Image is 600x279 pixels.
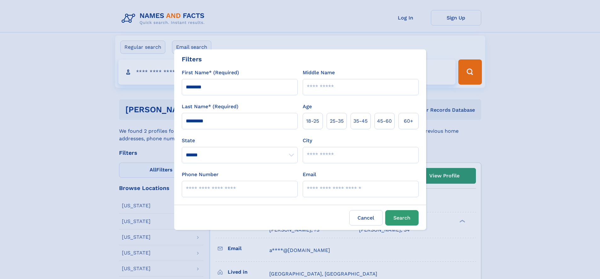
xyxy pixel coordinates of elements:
[182,69,239,76] label: First Name* (Required)
[182,171,219,178] label: Phone Number
[330,117,344,125] span: 25‑35
[306,117,319,125] span: 18‑25
[303,69,335,76] label: Middle Name
[182,103,238,110] label: Last Name* (Required)
[303,103,312,110] label: Age
[385,210,419,226] button: Search
[377,117,392,125] span: 45‑60
[349,210,383,226] label: Cancel
[404,117,413,125] span: 60+
[182,54,202,64] div: Filters
[303,137,312,144] label: City
[303,171,316,178] label: Email
[182,137,298,144] label: State
[353,117,368,125] span: 35‑45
